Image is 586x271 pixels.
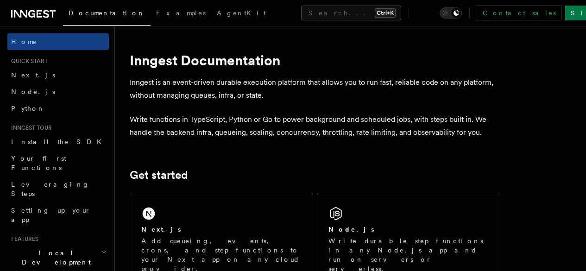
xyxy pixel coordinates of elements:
span: Examples [156,9,206,17]
a: Get started [130,169,188,182]
a: Home [7,33,109,50]
a: Your first Functions [7,150,109,176]
span: Features [7,235,38,243]
button: Search...Ctrl+K [301,6,401,20]
a: Examples [151,3,211,25]
span: Inngest tour [7,124,52,132]
p: Inngest is an event-driven durable execution platform that allows you to run fast, reliable code ... [130,76,500,102]
a: Documentation [63,3,151,26]
span: Node.js [11,88,55,95]
span: Next.js [11,71,55,79]
button: Toggle dark mode [440,7,462,19]
h2: Next.js [141,225,181,234]
p: Write functions in TypeScript, Python or Go to power background and scheduled jobs, with steps bu... [130,113,500,139]
h1: Inngest Documentation [130,52,500,69]
a: Python [7,100,109,117]
a: Setting up your app [7,202,109,228]
span: Documentation [69,9,145,17]
span: Python [11,105,45,112]
span: Quick start [7,57,48,65]
a: Contact sales [477,6,561,20]
span: Your first Functions [11,155,66,171]
span: Setting up your app [11,207,91,223]
button: Local Development [7,245,109,271]
span: Home [11,37,37,46]
a: AgentKit [211,3,271,25]
a: Next.js [7,67,109,83]
span: Install the SDK [11,138,107,145]
span: Leveraging Steps [11,181,89,197]
kbd: Ctrl+K [375,8,396,18]
a: Leveraging Steps [7,176,109,202]
span: AgentKit [217,9,266,17]
span: Local Development [7,248,101,267]
a: Install the SDK [7,133,109,150]
a: Node.js [7,83,109,100]
h2: Node.js [328,225,374,234]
